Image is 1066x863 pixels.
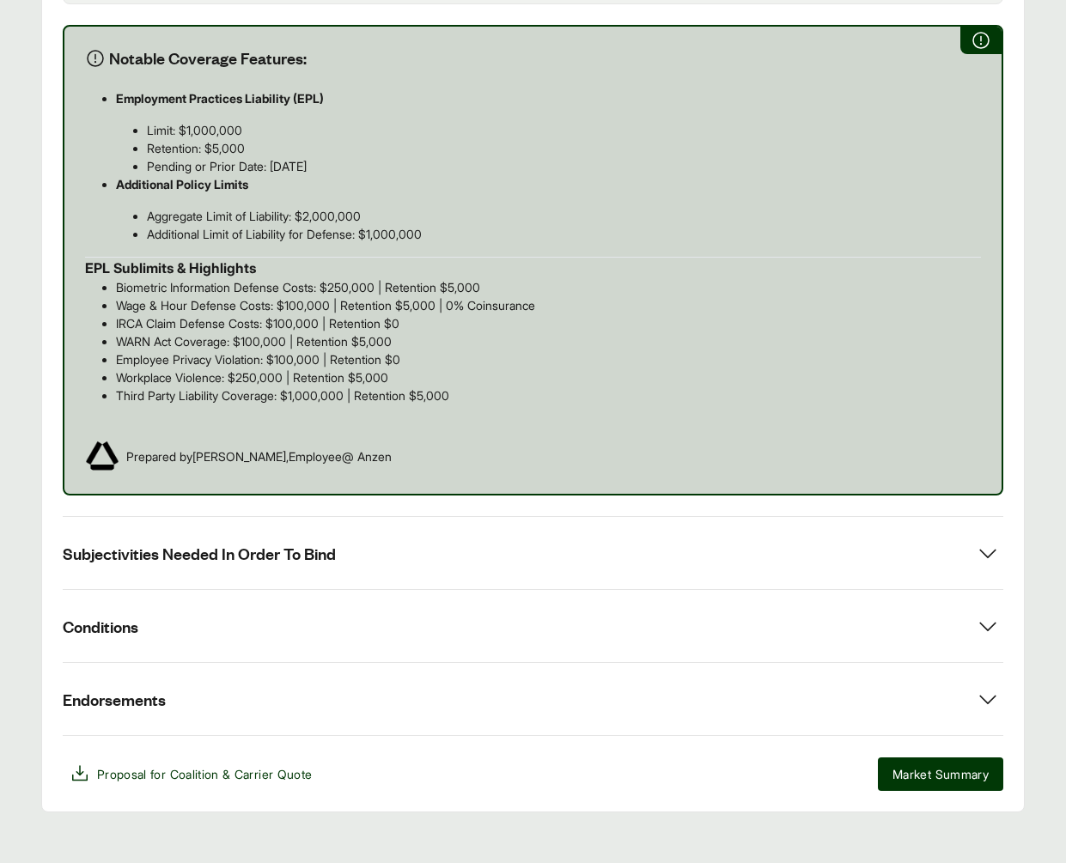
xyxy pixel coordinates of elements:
[116,386,981,404] p: Third Party Liability Coverage: $1,000,000 | Retention $5,000
[63,543,336,564] span: Subjectivities Needed In Order To Bind
[63,590,1003,662] button: Conditions
[170,767,219,781] span: Coalition
[116,314,981,332] p: IRCA Claim Defense Costs: $100,000 | Retention $0
[116,368,981,386] p: Workplace Violence: $250,000 | Retention $5,000
[147,157,981,175] p: Pending or Prior Date: [DATE]
[63,517,1003,589] button: Subjectivities Needed In Order To Bind
[222,767,312,781] span: & Carrier Quote
[63,689,166,710] span: Endorsements
[116,278,981,296] p: Biometric Information Defense Costs: $250,000 | Retention $5,000
[109,47,307,69] span: Notable Coverage Features:
[85,259,256,277] strong: EPL Sublimits & Highlights
[63,663,1003,735] button: Endorsements
[126,447,392,465] span: Prepared by [PERSON_NAME] , Employee @ Anzen
[892,765,989,783] span: Market Summary
[63,616,138,637] span: Conditions
[147,121,981,139] p: Limit: $1,000,000
[147,139,981,157] p: Retention: $5,000
[116,91,324,106] strong: Employment Practices Liability (EPL)
[878,757,1003,791] button: Market Summary
[116,296,981,314] p: Wage & Hour Defense Costs: $100,000 | Retention $5,000 | 0% Coinsurance
[116,350,981,368] p: Employee Privacy Violation: $100,000 | Retention $0
[147,207,981,225] p: Aggregate Limit of Liability: $2,000,000
[116,332,981,350] p: WARN Act Coverage: $100,000 | Retention $5,000
[116,177,248,191] strong: Additional Policy Limits
[63,757,319,791] button: Proposal for Coalition & Carrier Quote
[97,765,312,783] span: Proposal for
[147,225,981,243] p: Additional Limit of Liability for Defense: $1,000,000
